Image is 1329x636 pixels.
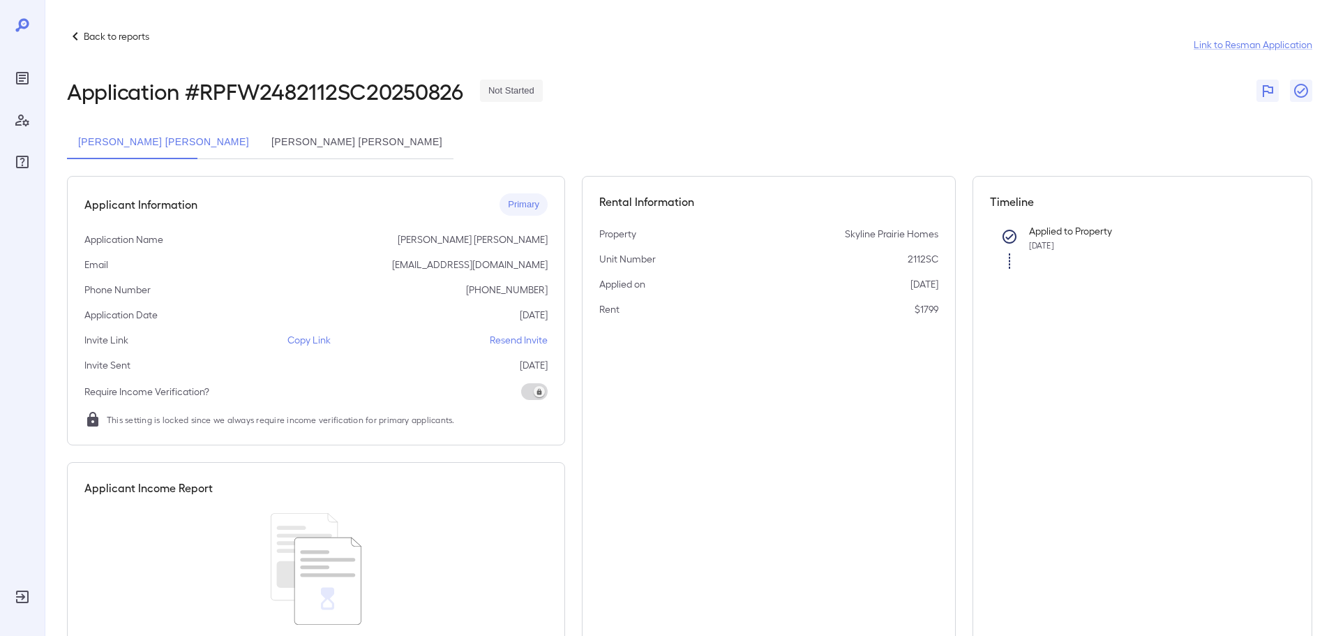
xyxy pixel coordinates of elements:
[84,258,108,272] p: Email
[1029,240,1054,250] span: [DATE]
[84,283,151,297] p: Phone Number
[392,258,548,272] p: [EMAIL_ADDRESS][DOMAIN_NAME]
[490,333,548,347] p: Resend Invite
[915,302,938,316] p: $1799
[1290,80,1312,102] button: Close Report
[67,78,463,103] h2: Application # RPFW2482112SC20250826
[599,252,656,266] p: Unit Number
[84,333,128,347] p: Invite Link
[11,109,33,131] div: Manage Users
[599,277,645,291] p: Applied on
[1194,38,1312,52] a: Link to Resman Application
[599,193,938,210] h5: Rental Information
[287,333,331,347] p: Copy Link
[11,586,33,608] div: Log Out
[599,227,636,241] p: Property
[1029,224,1273,238] p: Applied to Property
[11,151,33,173] div: FAQ
[845,227,938,241] p: Skyline Prairie Homes
[480,84,543,98] span: Not Started
[84,385,209,399] p: Require Income Verification?
[67,126,260,159] button: [PERSON_NAME] [PERSON_NAME]
[11,67,33,89] div: Reports
[990,193,1296,210] h5: Timeline
[84,196,197,213] h5: Applicant Information
[466,283,548,297] p: [PHONE_NUMBER]
[84,29,149,43] p: Back to reports
[398,232,548,246] p: [PERSON_NAME] [PERSON_NAME]
[84,358,130,372] p: Invite Sent
[910,277,938,291] p: [DATE]
[260,126,453,159] button: [PERSON_NAME] [PERSON_NAME]
[84,232,163,246] p: Application Name
[84,308,158,322] p: Application Date
[908,252,938,266] p: 2112SC
[599,302,620,316] p: Rent
[1256,80,1279,102] button: Flag Report
[84,480,213,496] h5: Applicant Income Report
[500,198,548,212] span: Primary
[520,308,548,322] p: [DATE]
[520,358,548,372] p: [DATE]
[107,413,455,427] span: This setting is locked since we always require income verification for primary applicants.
